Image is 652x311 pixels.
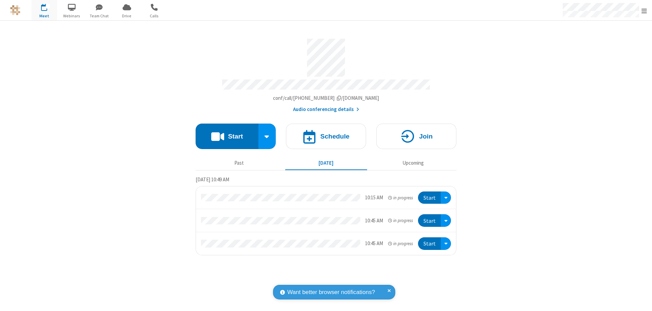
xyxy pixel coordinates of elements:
button: Start [418,191,441,204]
h4: Schedule [320,133,349,140]
h4: Start [228,133,243,140]
h4: Join [419,133,433,140]
button: [DATE] [285,157,367,169]
div: Start conference options [258,124,276,149]
div: 10:45 AM [365,217,383,225]
div: 10:45 AM [365,240,383,248]
button: Past [198,157,280,169]
span: Drive [114,13,140,19]
span: Team Chat [87,13,112,19]
span: Want better browser notifications? [287,288,375,297]
button: Copy my meeting room linkCopy my meeting room link [273,94,379,102]
span: Copy my meeting room link [273,95,379,101]
section: Today's Meetings [196,176,456,255]
div: 10:15 AM [365,194,383,202]
button: Upcoming [372,157,454,169]
button: Start [418,237,441,250]
iframe: Chat [635,293,647,306]
em: in progress [388,195,413,201]
button: Start [196,124,258,149]
div: Open menu [441,191,451,204]
img: QA Selenium DO NOT DELETE OR CHANGE [10,5,20,15]
span: Meet [32,13,57,19]
div: Open menu [441,214,451,227]
div: Open menu [441,237,451,250]
button: Schedule [286,124,366,149]
span: Calls [142,13,167,19]
section: Account details [196,34,456,113]
em: in progress [388,240,413,247]
button: Join [376,124,456,149]
div: 3 [46,4,50,9]
span: Webinars [59,13,85,19]
em: in progress [388,217,413,224]
button: Start [418,214,441,227]
span: [DATE] 10:49 AM [196,176,229,183]
button: Audio conferencing details [293,106,359,113]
